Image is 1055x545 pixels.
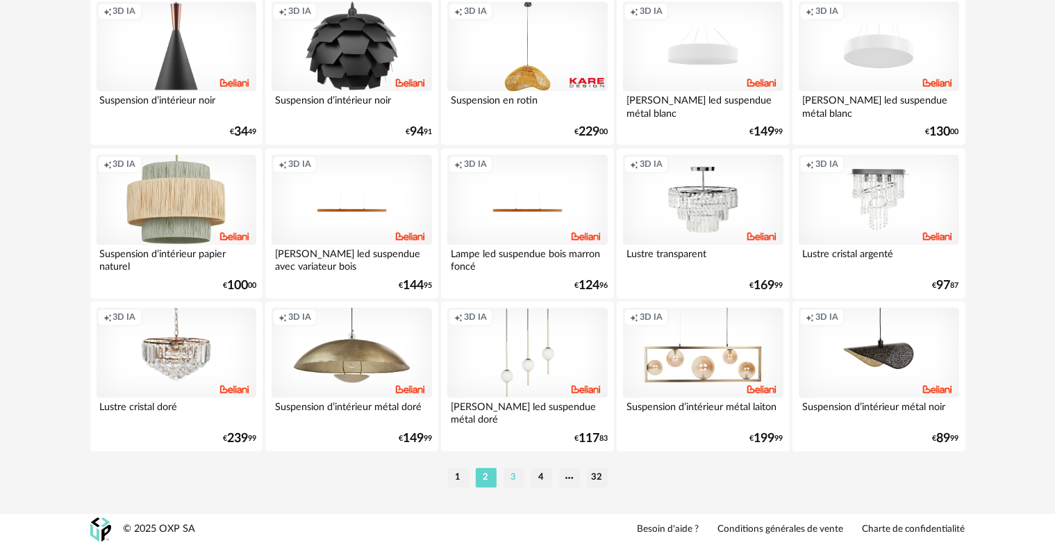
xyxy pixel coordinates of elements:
[447,398,607,425] div: [PERSON_NAME] led suspendue métal doré
[464,158,487,170] span: 3D IA
[113,311,136,323] span: 3D IA
[113,6,136,17] span: 3D IA
[113,158,136,170] span: 3D IA
[792,148,965,298] a: Creation icon 3D IA Lustre cristal argenté €9787
[403,281,424,291] span: 144
[937,434,951,444] span: 89
[288,158,311,170] span: 3D IA
[223,281,256,291] div: € 00
[754,127,775,137] span: 149
[799,398,958,425] div: Suspension d’intérieur métal noir
[97,245,256,272] div: Suspension d’intérieur papier naturel
[441,301,613,451] a: Creation icon 3D IA [PERSON_NAME] led suspendue métal doré €11783
[279,158,287,170] span: Creation icon
[90,301,263,451] a: Creation icon 3D IA Lustre cristal doré €23999
[617,148,789,298] a: Creation icon 3D IA Lustre transparent €16999
[574,127,608,137] div: € 00
[279,311,287,323] span: Creation icon
[933,434,959,444] div: € 99
[754,434,775,444] span: 199
[223,434,256,444] div: € 99
[90,148,263,298] a: Creation icon 3D IA Suspension d’intérieur papier naturel €10000
[103,6,112,17] span: Creation icon
[399,434,432,444] div: € 99
[640,6,663,17] span: 3D IA
[97,398,256,425] div: Lustre cristal doré
[227,281,248,291] span: 100
[579,127,599,137] span: 229
[454,158,463,170] span: Creation icon
[930,127,951,137] span: 130
[227,434,248,444] span: 239
[454,6,463,17] span: Creation icon
[124,523,196,536] div: © 2025 OXP SA
[806,158,814,170] span: Creation icon
[574,434,608,444] div: € 83
[454,311,463,323] span: Creation icon
[447,91,607,119] div: Suspension en rotin
[406,127,432,137] div: € 91
[103,158,112,170] span: Creation icon
[230,127,256,137] div: € 49
[272,91,431,119] div: Suspension d’intérieur noir
[464,6,487,17] span: 3D IA
[90,517,111,542] img: OXP
[97,91,256,119] div: Suspension d’intérieur noir
[630,158,638,170] span: Creation icon
[234,127,248,137] span: 34
[617,301,789,451] a: Creation icon 3D IA Suspension d’intérieur métal laiton €19999
[806,6,814,17] span: Creation icon
[933,281,959,291] div: € 87
[448,468,469,487] li: 1
[288,311,311,323] span: 3D IA
[799,245,958,272] div: Lustre cristal argenté
[403,434,424,444] span: 149
[587,468,608,487] li: 32
[623,245,783,272] div: Lustre transparent
[815,6,838,17] span: 3D IA
[754,281,775,291] span: 169
[272,245,431,272] div: [PERSON_NAME] led suspendue avec variateur bois [PERSON_NAME]
[531,468,552,487] li: 4
[640,311,663,323] span: 3D IA
[638,523,699,536] a: Besoin d'aide ?
[937,281,951,291] span: 97
[579,434,599,444] span: 117
[750,281,783,291] div: € 99
[103,311,112,323] span: Creation icon
[815,311,838,323] span: 3D IA
[265,301,438,451] a: Creation icon 3D IA Suspension d’intérieur métal doré €14999
[279,6,287,17] span: Creation icon
[630,311,638,323] span: Creation icon
[574,281,608,291] div: € 96
[926,127,959,137] div: € 00
[288,6,311,17] span: 3D IA
[799,91,958,119] div: [PERSON_NAME] led suspendue métal blanc
[272,398,431,425] div: Suspension d’intérieur métal doré
[399,281,432,291] div: € 95
[410,127,424,137] span: 94
[464,311,487,323] span: 3D IA
[504,468,524,487] li: 3
[623,91,783,119] div: [PERSON_NAME] led suspendue métal blanc
[623,398,783,425] div: Suspension d’intérieur métal laiton
[447,245,607,272] div: Lampe led suspendue bois marron foncé
[718,523,844,536] a: Conditions générales de vente
[806,311,814,323] span: Creation icon
[630,6,638,17] span: Creation icon
[441,148,613,298] a: Creation icon 3D IA Lampe led suspendue bois marron foncé €12496
[476,468,497,487] li: 2
[792,301,965,451] a: Creation icon 3D IA Suspension d’intérieur métal noir €8999
[579,281,599,291] span: 124
[640,158,663,170] span: 3D IA
[863,523,965,536] a: Charte de confidentialité
[750,434,783,444] div: € 99
[815,158,838,170] span: 3D IA
[265,148,438,298] a: Creation icon 3D IA [PERSON_NAME] led suspendue avec variateur bois [PERSON_NAME] €14495
[750,127,783,137] div: € 99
